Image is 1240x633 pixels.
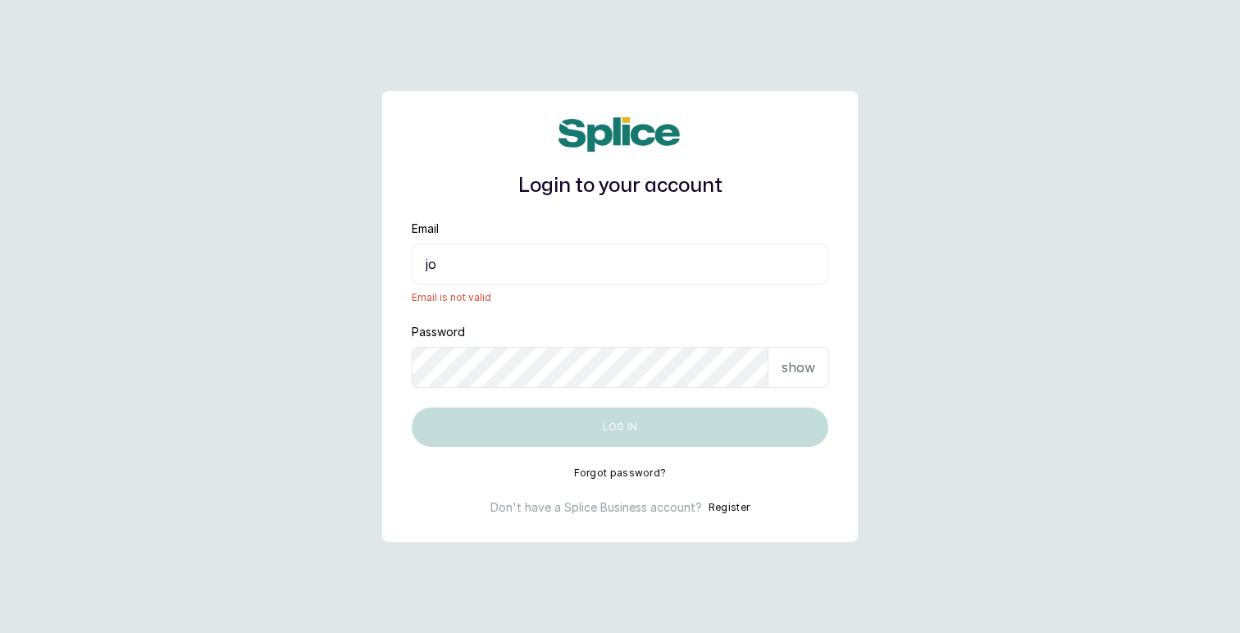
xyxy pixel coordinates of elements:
[490,499,702,516] p: Don't have a Splice Business account?
[412,171,828,201] h1: Login to your account
[412,244,828,285] input: email@acme.com
[412,324,465,340] label: Password
[412,221,439,237] label: Email
[412,408,828,447] button: Log in
[782,357,815,377] p: show
[412,291,828,304] span: Email is not valid
[574,467,667,480] button: Forgot password?
[709,499,750,516] button: Register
